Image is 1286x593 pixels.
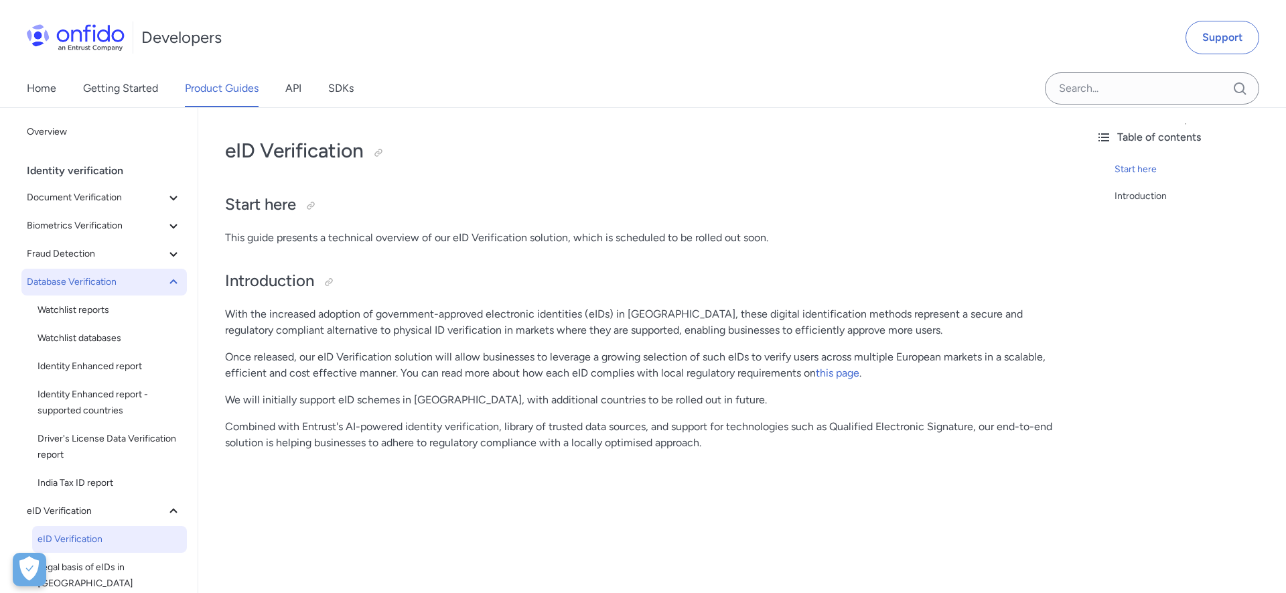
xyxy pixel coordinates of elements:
[27,124,182,140] span: Overview
[27,274,165,290] span: Database Verification
[38,387,182,419] span: Identity Enhanced report - supported countries
[285,70,301,107] a: API
[27,246,165,262] span: Fraud Detection
[38,302,182,318] span: Watchlist reports
[32,325,187,352] a: Watchlist databases
[816,367,859,379] a: this page
[225,306,1058,338] p: With the increased adoption of government-approved electronic identities (eIDs) in [GEOGRAPHIC_DA...
[38,475,182,491] span: India Tax ID report
[21,212,187,239] button: Biometrics Verification
[1096,129,1275,145] div: Table of contents
[32,470,187,497] a: India Tax ID report
[27,24,125,51] img: Onfido Logo
[1045,72,1259,105] input: Onfido search input field
[21,498,187,525] button: eID Verification
[328,70,354,107] a: SDKs
[225,349,1058,381] p: Once released, our eID Verification solution will allow businesses to leverage a growing selectio...
[83,70,158,107] a: Getting Started
[225,194,1058,216] h2: Start here
[185,70,259,107] a: Product Guides
[32,526,187,553] a: eID Verification
[27,70,56,107] a: Home
[32,353,187,380] a: Identity Enhanced report
[1115,188,1275,204] a: Introduction
[21,241,187,267] button: Fraud Detection
[225,419,1058,451] p: Combined with Entrust's AI-powered identity verification, library of trusted data sources, and su...
[225,270,1058,293] h2: Introduction
[21,119,187,145] a: Overview
[13,553,46,586] button: Open Preferences
[32,297,187,324] a: Watchlist reports
[27,157,192,184] div: Identity verification
[225,137,1058,164] h1: eID Verification
[21,184,187,211] button: Document Verification
[38,531,182,547] span: eID Verification
[32,425,187,468] a: Driver's License Data Verification report
[27,218,165,234] span: Biometrics Verification
[38,330,182,346] span: Watchlist databases
[13,553,46,586] div: Cookie Preferences
[38,431,182,463] span: Driver's License Data Verification report
[32,381,187,424] a: Identity Enhanced report - supported countries
[141,27,222,48] h1: Developers
[21,269,187,295] button: Database Verification
[225,392,1058,408] p: We will initially support eID schemes in [GEOGRAPHIC_DATA], with additional countries to be rolle...
[27,190,165,206] span: Document Verification
[38,559,182,592] span: Legal basis of eIDs in [GEOGRAPHIC_DATA]
[1115,161,1275,178] a: Start here
[225,230,1058,246] p: This guide presents a technical overview of our eID Verification solution, which is scheduled to ...
[27,503,165,519] span: eID Verification
[38,358,182,375] span: Identity Enhanced report
[1186,21,1259,54] a: Support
